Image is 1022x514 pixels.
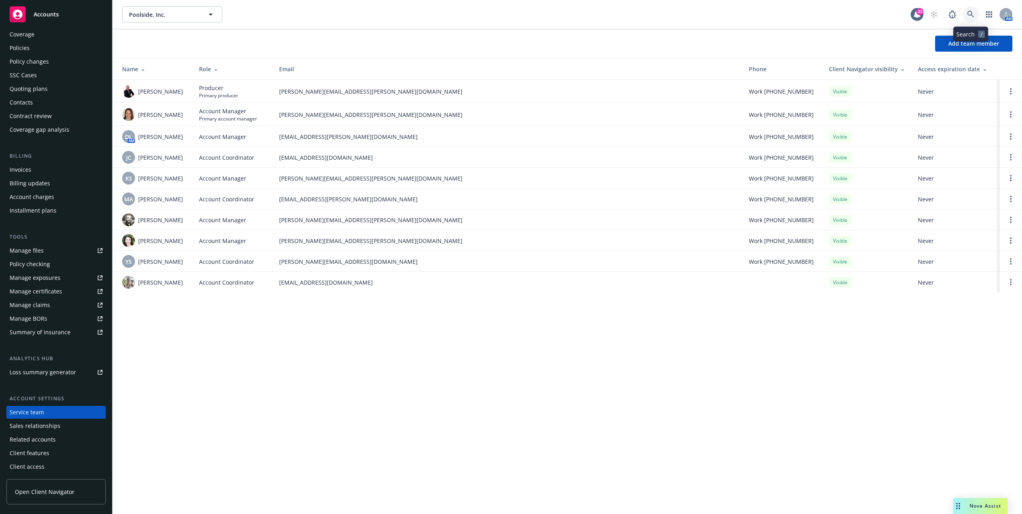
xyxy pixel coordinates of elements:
span: Never [918,87,993,96]
span: Never [918,257,993,266]
button: Add team member [935,36,1012,52]
div: Account settings [6,395,106,403]
img: photo [122,85,135,98]
a: Open options [1006,132,1016,141]
span: Never [918,278,993,287]
span: Work [PHONE_NUMBER] [749,257,814,266]
div: Loss summary generator [10,366,76,379]
span: [PERSON_NAME] [138,278,183,287]
span: Never [918,153,993,162]
a: Summary of insurance [6,326,106,339]
span: Poolside, Inc. [129,10,198,19]
span: Work [PHONE_NUMBER] [749,237,814,245]
a: Accounts [6,3,106,26]
span: [PERSON_NAME] [138,216,183,224]
span: [PERSON_NAME][EMAIL_ADDRESS][PERSON_NAME][DOMAIN_NAME] [279,87,736,96]
a: Contacts [6,96,106,109]
a: Open options [1006,257,1016,266]
a: Report a Bug [944,6,960,22]
span: Accounts [34,11,59,18]
span: Never [918,110,993,119]
a: Client features [6,447,106,460]
div: Drag to move [953,498,963,514]
div: Visible [829,153,851,163]
button: Nova Assist [953,498,1008,514]
span: Producer [199,84,238,92]
span: Work [PHONE_NUMBER] [749,174,814,183]
div: Access expiration date [918,65,993,73]
span: [PERSON_NAME] [138,133,183,141]
div: Tools [6,233,106,241]
span: Account Coordinator [199,257,254,266]
span: Account Coordinator [199,278,254,287]
a: Switch app [981,6,997,22]
div: Visible [829,194,851,204]
div: Visible [829,132,851,142]
span: Never [918,216,993,224]
span: [PERSON_NAME] [138,153,183,162]
span: Account Manager [199,174,246,183]
a: Start snowing [926,6,942,22]
a: Open options [1006,194,1016,204]
div: Billing [6,152,106,160]
a: Client access [6,460,106,473]
span: Work [PHONE_NUMBER] [749,87,814,96]
span: MA [124,195,133,203]
span: [PERSON_NAME] [138,110,183,119]
div: 33 [916,8,923,15]
div: Invoices [10,163,31,176]
a: Installment plans [6,204,106,217]
a: Manage exposures [6,271,106,284]
div: Visible [829,86,851,96]
span: Account Manager [199,107,257,115]
div: Manage files [10,244,44,257]
span: [PERSON_NAME][EMAIL_ADDRESS][DOMAIN_NAME] [279,257,736,266]
div: Policy checking [10,258,50,271]
div: Contract review [10,110,52,122]
span: [PERSON_NAME] [138,195,183,203]
span: Open Client Navigator [15,488,74,496]
a: Open options [1006,153,1016,162]
div: Sales relationships [10,420,60,432]
div: Analytics hub [6,355,106,363]
a: Account charges [6,191,106,203]
span: DL [125,133,132,141]
a: Open options [1006,277,1016,287]
a: Open options [1006,110,1016,119]
span: [EMAIL_ADDRESS][PERSON_NAME][DOMAIN_NAME] [279,133,736,141]
span: Primary producer [199,92,238,99]
span: Work [PHONE_NUMBER] [749,133,814,141]
a: Coverage gap analysis [6,123,106,136]
span: Primary account manager [199,115,257,122]
img: photo [122,108,135,121]
img: photo [122,276,135,289]
span: Work [PHONE_NUMBER] [749,216,814,224]
div: Billing updates [10,177,50,190]
div: Policies [10,42,30,54]
div: Visible [829,257,851,267]
div: Phone [749,65,816,73]
span: [PERSON_NAME] [138,257,183,266]
span: [EMAIL_ADDRESS][PERSON_NAME][DOMAIN_NAME] [279,195,736,203]
span: Never [918,195,993,203]
a: SSC Cases [6,69,106,82]
div: Manage BORs [10,312,47,325]
a: Policy checking [6,258,106,271]
div: Account charges [10,191,54,203]
button: Poolside, Inc. [122,6,222,22]
div: Policy changes [10,55,49,68]
div: Manage exposures [10,271,60,284]
div: Service team [10,406,44,419]
span: Work [PHONE_NUMBER] [749,153,814,162]
span: Never [918,174,993,183]
span: Work [PHONE_NUMBER] [749,110,814,119]
span: [PERSON_NAME][EMAIL_ADDRESS][PERSON_NAME][DOMAIN_NAME] [279,110,736,119]
a: Manage files [6,244,106,257]
a: Policy changes [6,55,106,68]
span: Nova Assist [970,502,1001,509]
div: Manage claims [10,299,50,311]
div: Name [122,65,186,73]
span: Account Coordinator [199,153,254,162]
span: [PERSON_NAME][EMAIL_ADDRESS][PERSON_NAME][DOMAIN_NAME] [279,174,736,183]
